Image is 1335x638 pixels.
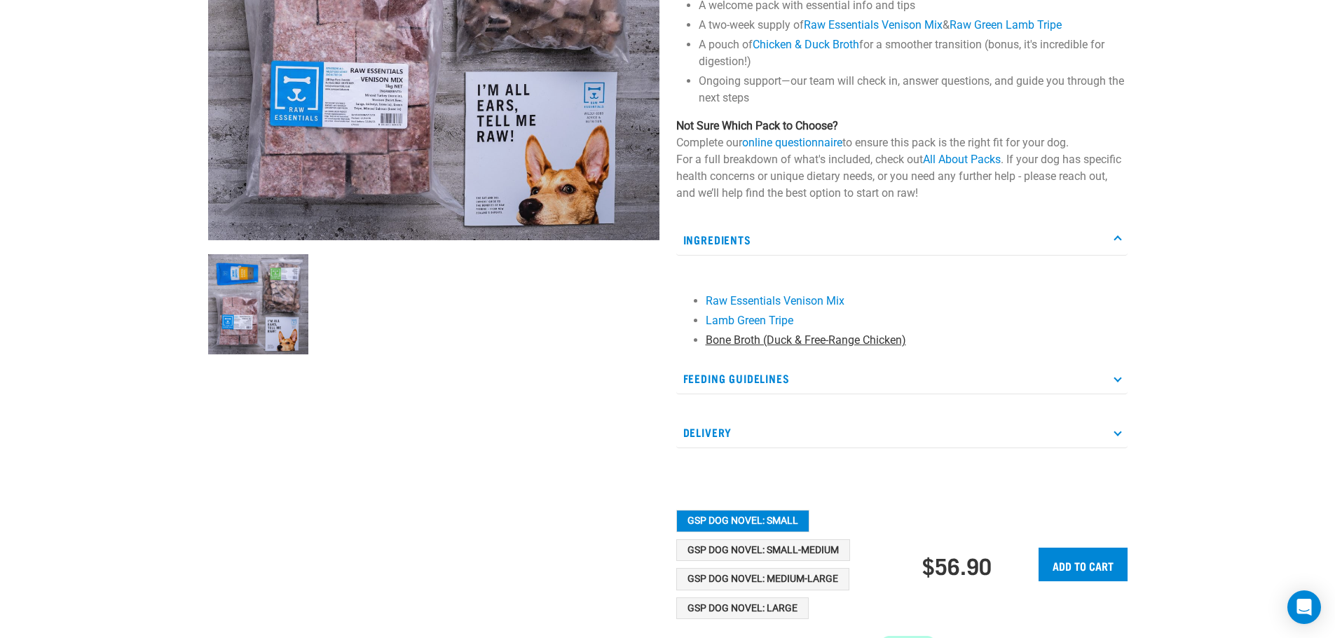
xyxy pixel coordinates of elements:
[208,254,308,354] img: NSP Dog Novel Update
[706,333,906,347] a: Bone Broth (Duck & Free-Range Chicken)
[699,36,1128,70] li: A pouch of for a smoother transition (bonus, it's incredible for digestion!)
[706,294,844,307] a: Raw Essentials Venison Mix
[922,553,992,578] div: $56.90
[1287,590,1321,624] div: Open Intercom Messenger
[676,224,1128,256] p: Ingredients
[676,363,1128,394] p: Feeding Guidelines
[742,136,842,149] a: online questionnaire
[699,17,1128,34] li: A two-week supply of &
[676,568,849,590] button: GSP Dog Novel: Medium-Large
[676,510,809,532] button: GSP Dog Novel: Small
[950,18,1062,32] a: Raw Green Lamb Tripe
[676,539,850,562] button: GSP Dog Novel: Small-Medium
[699,73,1128,106] li: Ongoing support—our team will check in, answer questions, and guide you through the next steps
[923,153,1001,166] a: All About Packs
[676,597,809,620] button: GSP Dog Novel: Large
[676,417,1128,448] p: Delivery
[706,314,793,327] a: Lamb Green Tripe
[753,38,859,51] a: Chicken & Duck Broth
[1039,548,1128,581] input: Add to cart
[676,118,1128,202] p: Complete our to ensure this pack is the right fit for your dog. For a full breakdown of what's in...
[676,119,838,132] strong: Not Sure Which Pack to Choose?
[804,18,943,32] a: Raw Essentials Venison Mix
